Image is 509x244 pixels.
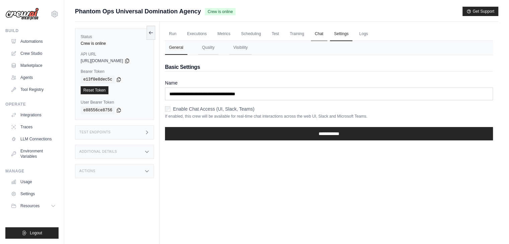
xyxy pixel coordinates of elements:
[81,34,148,39] label: Status
[462,7,498,16] button: Get Support
[79,130,111,134] h3: Test Endpoints
[355,27,372,41] a: Logs
[8,48,59,59] a: Crew Studio
[165,80,493,86] label: Name
[165,114,493,119] p: If enabled, this crew will be available for real-time chat interactions across the web UI, Slack ...
[8,72,59,83] a: Agents
[30,230,42,236] span: Logout
[8,201,59,211] button: Resources
[81,41,148,46] div: Crew is online
[8,110,59,120] a: Integrations
[165,41,187,55] button: General
[205,8,235,15] span: Crew is online
[79,150,117,154] h3: Additional Details
[311,27,327,41] a: Chat
[8,146,59,162] a: Environment Variables
[173,106,254,112] label: Enable Chat Access (UI, Slack, Teams)
[79,169,95,173] h3: Actions
[165,41,493,55] nav: Tabs
[330,27,352,41] a: Settings
[81,106,115,114] code: e88556ce8756
[198,41,219,55] button: Quality
[5,8,39,20] img: Logo
[81,86,108,94] a: Reset Token
[81,100,148,105] label: User Bearer Token
[8,122,59,132] a: Traces
[81,58,123,64] span: [URL][DOMAIN_NAME]
[286,27,308,41] a: Training
[8,176,59,187] a: Usage
[214,27,235,41] a: Metrics
[5,168,59,174] div: Manage
[237,27,265,41] a: Scheduling
[268,27,283,41] a: Test
[8,134,59,144] a: LLM Connections
[20,203,39,209] span: Resources
[5,227,59,239] button: Logout
[8,36,59,47] a: Automations
[5,102,59,107] div: Operate
[81,76,115,84] code: e13f0e8dec5c
[229,41,252,55] button: Visibility
[75,7,201,16] span: Phantom Ops Universal Domination Agency
[5,28,59,33] div: Build
[8,60,59,71] a: Marketplace
[81,51,148,57] label: API URL
[8,189,59,199] a: Settings
[8,84,59,95] a: Tool Registry
[165,27,180,41] a: Run
[183,27,211,41] a: Executions
[81,69,148,74] label: Bearer Token
[165,63,493,71] h2: Basic Settings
